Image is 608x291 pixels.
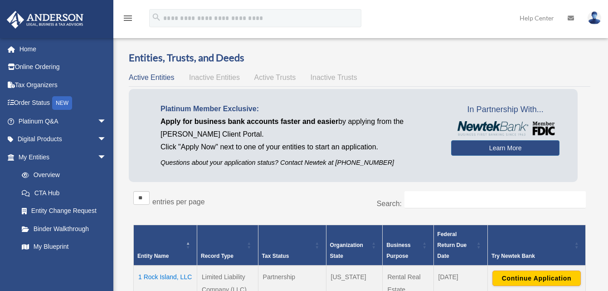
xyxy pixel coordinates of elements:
a: Online Ordering [6,58,120,76]
span: Record Type [201,253,233,259]
th: Tax Status: Activate to sort [258,225,326,266]
a: My Entitiesarrow_drop_down [6,148,116,166]
span: Entity Name [137,253,169,259]
img: User Pic [588,11,601,25]
p: Click "Apply Now" next to one of your entities to start an application. [161,141,438,153]
img: Anderson Advisors Platinum Portal [4,11,86,29]
span: Active Entities [129,74,174,81]
p: by applying from the [PERSON_NAME] Client Portal. [161,115,438,141]
h3: Entities, Trusts, and Deeds [129,51,590,65]
a: Binder Walkthrough [13,220,116,238]
a: My Blueprint [13,238,116,256]
button: Continue Application [492,271,581,286]
a: Overview [13,166,111,184]
span: arrow_drop_down [97,130,116,149]
a: Entity Change Request [13,202,116,220]
a: CTA Hub [13,184,116,202]
th: Entity Name: Activate to invert sorting [134,225,197,266]
span: arrow_drop_down [97,148,116,167]
a: Learn More [451,140,559,156]
span: Inactive Trusts [311,74,357,81]
span: In Partnership With... [451,103,559,117]
span: Organization State [330,242,363,259]
span: Business Purpose [386,242,410,259]
th: Business Purpose: Activate to sort [383,225,433,266]
a: Tax Due Dates [13,256,116,274]
p: Questions about your application status? Contact Newtek at [PHONE_NUMBER] [161,157,438,168]
a: Tax Organizers [6,76,120,94]
i: menu [122,13,133,24]
span: Federal Return Due Date [438,231,467,259]
th: Record Type: Activate to sort [197,225,258,266]
div: Try Newtek Bank [491,251,572,261]
th: Organization State: Activate to sort [326,225,383,266]
a: Digital Productsarrow_drop_down [6,130,120,148]
a: Platinum Q&Aarrow_drop_down [6,112,120,130]
th: Try Newtek Bank : Activate to sort [487,225,585,266]
img: NewtekBankLogoSM.png [456,121,555,136]
a: Home [6,40,120,58]
a: Order StatusNEW [6,94,120,113]
i: search [151,12,161,22]
span: Active Trusts [254,74,296,81]
label: Search: [377,200,402,207]
p: Platinum Member Exclusive: [161,103,438,115]
span: Inactive Entities [189,74,240,81]
th: Federal Return Due Date: Activate to sort [433,225,487,266]
span: arrow_drop_down [97,112,116,131]
a: menu [122,16,133,24]
span: Apply for business bank accounts faster and easier [161,118,338,125]
div: NEW [52,96,72,110]
label: entries per page [152,198,205,206]
span: Tax Status [262,253,289,259]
